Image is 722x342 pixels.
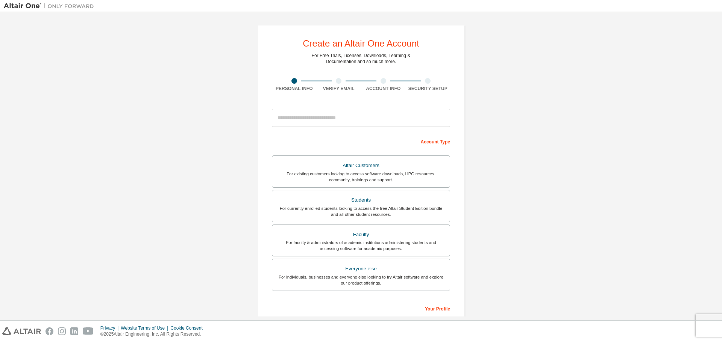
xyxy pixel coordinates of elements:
div: Create an Altair One Account [303,39,419,48]
div: Students [277,195,445,205]
div: Everyone else [277,264,445,274]
img: linkedin.svg [70,327,78,335]
img: instagram.svg [58,327,66,335]
img: facebook.svg [46,327,53,335]
div: For faculty & administrators of academic institutions administering students and accessing softwa... [277,240,445,252]
div: Account Info [361,86,406,92]
div: For currently enrolled students looking to access the free Altair Student Edition bundle and all ... [277,205,445,217]
div: Altair Customers [277,160,445,171]
img: youtube.svg [83,327,94,335]
div: Website Terms of Use [121,325,170,331]
div: Security Setup [406,86,450,92]
div: Faculty [277,229,445,240]
div: For individuals, businesses and everyone else looking to try Altair software and explore our prod... [277,274,445,286]
img: Altair One [4,2,98,10]
div: Your Profile [272,302,450,314]
div: Cookie Consent [170,325,207,331]
div: For existing customers looking to access software downloads, HPC resources, community, trainings ... [277,171,445,183]
img: altair_logo.svg [2,327,41,335]
div: Privacy [100,325,121,331]
div: Personal Info [272,86,317,92]
p: © 2025 Altair Engineering, Inc. All Rights Reserved. [100,331,207,337]
div: Account Type [272,135,450,147]
div: For Free Trials, Licenses, Downloads, Learning & Documentation and so much more. [312,53,411,65]
div: Verify Email [317,86,361,92]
